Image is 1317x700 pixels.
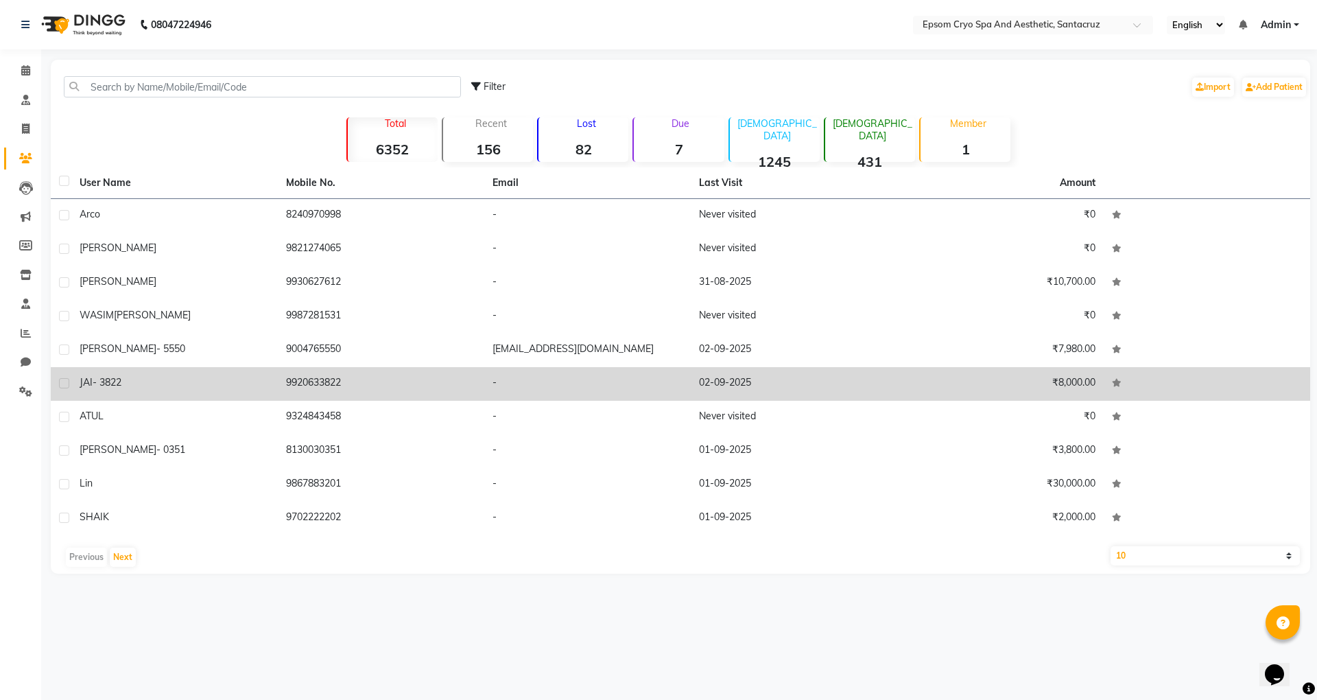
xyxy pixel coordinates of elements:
span: [PERSON_NAME] [80,443,156,456]
strong: 156 [443,141,533,158]
p: Lost [544,117,628,130]
span: [PERSON_NAME] [80,242,156,254]
td: 9867883201 [278,468,484,502]
p: [DEMOGRAPHIC_DATA] [735,117,820,142]
td: 9702222202 [278,502,484,535]
td: - [484,401,691,434]
b: 08047224946 [151,5,211,44]
td: - [484,300,691,334]
span: lin [80,477,93,489]
strong: 1 [921,141,1010,158]
td: ₹0 [897,401,1104,434]
td: - [484,367,691,401]
strong: 6352 [348,141,438,158]
strong: 431 [825,153,915,170]
td: 9821274065 [278,233,484,266]
iframe: chat widget [1259,645,1303,686]
td: ₹2,000.00 [897,502,1104,535]
p: Recent [449,117,533,130]
a: Add Patient [1242,78,1306,97]
td: 01-09-2025 [691,502,897,535]
span: SHAIK [80,511,109,523]
td: Never visited [691,300,897,334]
td: 31-08-2025 [691,266,897,300]
td: [EMAIL_ADDRESS][DOMAIN_NAME] [484,334,691,367]
img: logo [35,5,129,44]
span: [PERSON_NAME] [80,342,156,355]
span: - 3822 [93,376,121,388]
span: arco [80,208,100,220]
td: 8240970998 [278,199,484,233]
td: Never visited [691,233,897,266]
td: - [484,199,691,233]
td: - [484,233,691,266]
td: - [484,468,691,502]
span: - 0351 [156,443,185,456]
th: Amount [1052,167,1104,198]
th: Mobile No. [278,167,484,199]
span: [PERSON_NAME] [114,309,191,321]
span: JAI [80,376,93,388]
td: ₹7,980.00 [897,334,1104,367]
th: Email [484,167,691,199]
button: Next [110,548,136,567]
p: Member [926,117,1010,130]
td: ₹0 [897,233,1104,266]
td: 02-09-2025 [691,334,897,367]
td: ₹30,000.00 [897,468,1104,502]
th: User Name [71,167,278,199]
input: Search by Name/Mobile/Email/Code [64,76,461,97]
a: Import [1192,78,1234,97]
td: 01-09-2025 [691,434,897,468]
td: ₹3,800.00 [897,434,1104,468]
td: 9930627612 [278,266,484,300]
td: 9324843458 [278,401,484,434]
p: Total [353,117,438,130]
strong: 7 [634,141,724,158]
span: ATUL [80,410,104,422]
td: 9004765550 [278,334,484,367]
td: 01-09-2025 [691,468,897,502]
td: ₹0 [897,199,1104,233]
th: Last Visit [691,167,897,199]
span: Admin [1261,18,1291,32]
td: 8130030351 [278,434,484,468]
span: [PERSON_NAME] [80,275,156,288]
span: WASIM [80,309,114,321]
td: ₹0 [897,300,1104,334]
td: - [484,502,691,535]
td: ₹10,700.00 [897,266,1104,300]
td: Never visited [691,401,897,434]
td: ₹8,000.00 [897,367,1104,401]
td: 02-09-2025 [691,367,897,401]
td: 9987281531 [278,300,484,334]
strong: 82 [538,141,628,158]
td: - [484,434,691,468]
td: Never visited [691,199,897,233]
span: - 5550 [156,342,185,355]
p: [DEMOGRAPHIC_DATA] [831,117,915,142]
span: Filter [484,80,506,93]
td: - [484,266,691,300]
p: Due [637,117,724,130]
td: 9920633822 [278,367,484,401]
strong: 1245 [730,153,820,170]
